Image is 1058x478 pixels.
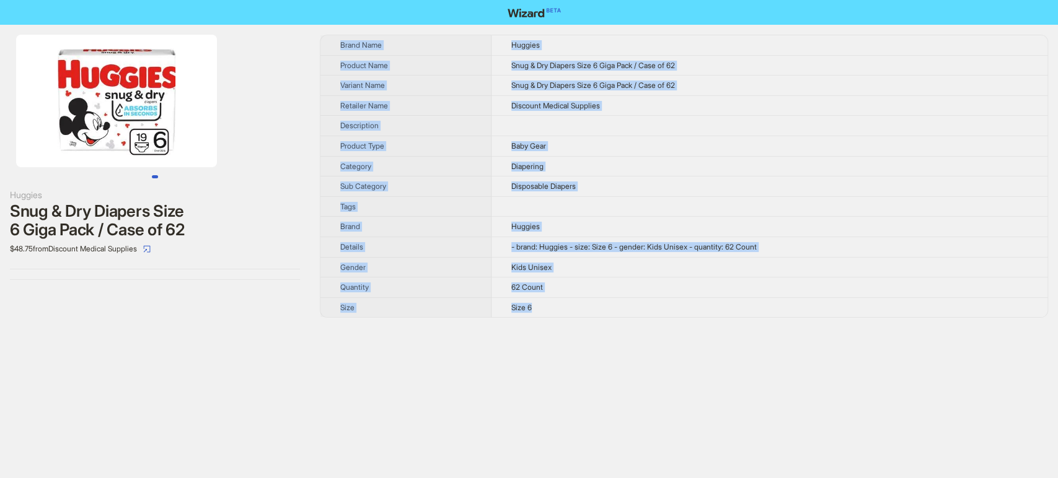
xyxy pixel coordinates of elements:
span: Baby Gear [511,141,546,150]
span: Retailer Name [340,101,388,110]
span: Disposable Diapers [511,181,576,191]
span: Tags [340,202,356,211]
span: Diapering [511,162,544,171]
div: Snug & Dry Diapers Size 6 Giga Pack / Case of 62 [10,202,300,239]
span: Discount Medical Supplies [511,101,600,110]
span: Quantity [340,282,369,292]
span: Description [340,121,379,130]
span: Size 6 [511,303,532,312]
span: Snug & Dry Diapers Size 6 Giga Pack / Case of 62 [511,61,675,70]
img: Snug & Dry Diapers Size 6 Giga Pack / Case of 62 Snug & Dry Diapers Size 6 Giga Pack / Case of 62... [16,35,217,167]
span: Product Type [340,141,384,150]
span: Variant Name [340,80,385,90]
span: Brand [340,222,360,231]
span: select [143,245,151,253]
span: Snug & Dry Diapers Size 6 Giga Pack / Case of 62 [511,80,675,90]
span: - brand: Huggies - size: Size 6 - gender: Kids Unisex - quantity: 62 Count [511,242,757,251]
span: Huggies [511,222,540,231]
span: Huggies [511,40,540,50]
span: Details [340,242,363,251]
div: $48.75 from Discount Medical Supplies [10,239,300,259]
span: Gender [340,263,366,272]
span: Kids Unisex [511,263,552,272]
span: Brand Name [340,40,382,50]
span: Sub Category [340,181,386,191]
div: Huggies [10,188,300,202]
span: Size [340,303,355,312]
button: Go to slide 1 [152,175,158,178]
span: 62 Count [511,282,543,292]
span: Category [340,162,371,171]
span: Product Name [340,61,388,70]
